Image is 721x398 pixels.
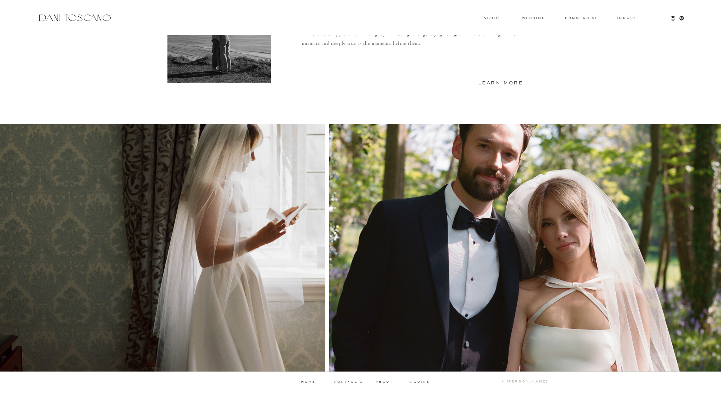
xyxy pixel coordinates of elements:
[408,380,430,384] a: inquire
[502,380,548,383] b: © [PERSON_NAME]
[484,17,499,19] a: About
[331,380,366,384] a: portfolio
[462,81,524,84] a: Learn More
[376,380,395,384] a: about
[565,17,597,19] a: commercial
[522,17,545,19] a: wedding
[471,380,548,384] a: © [PERSON_NAME]
[291,380,326,384] a: home
[617,17,639,20] a: Inquire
